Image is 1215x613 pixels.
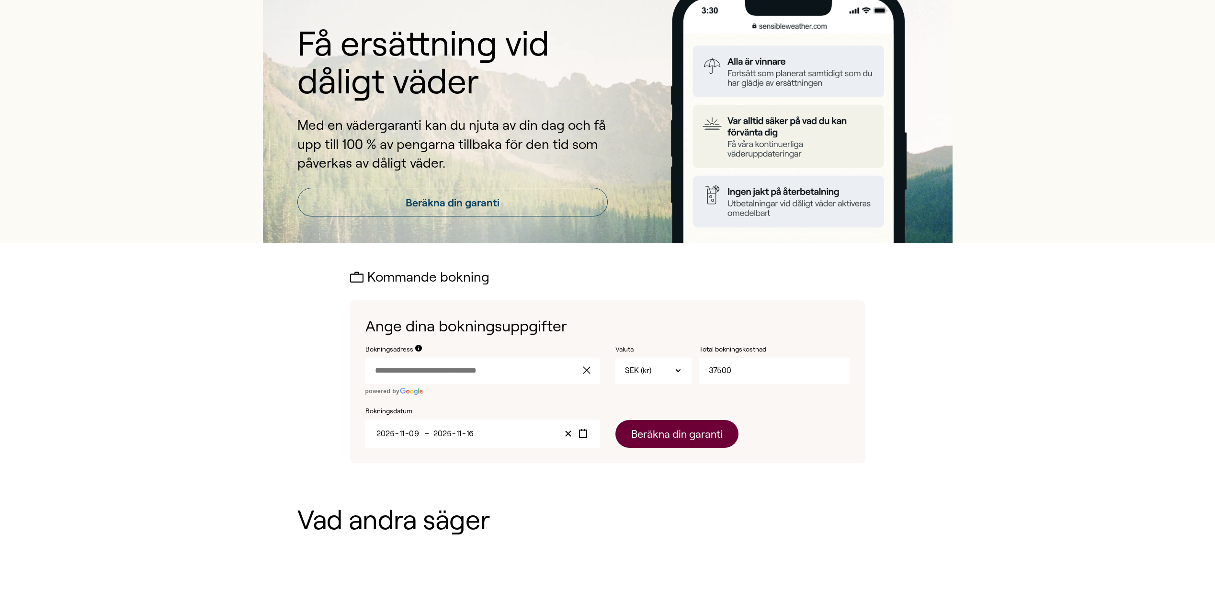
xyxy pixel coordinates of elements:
h2: Kommande bokning [350,270,865,285]
h1: Ange dina bokningsuppgifter [365,316,850,337]
button: Toggle calendar [576,427,590,440]
p: Med en vädergaranti kan du njuta av din dag och få upp till 100 % av pengarna tillbaka för den ti... [297,116,608,172]
label: Bokningsdatum [365,407,600,416]
label: Valuta [615,345,692,354]
input: Month [456,430,462,438]
span: - [452,430,456,438]
input: Day [409,430,420,438]
input: Month [399,430,405,438]
h1: Få ersättning vid dåligt väder [297,25,608,101]
label: Bokningsadress [365,345,413,354]
span: - [405,430,409,438]
img: Google logo [399,388,423,395]
span: SEK (kr) [625,365,651,376]
span: powered by [365,388,400,395]
a: Beräkna din garanti [297,188,608,216]
span: - [462,430,466,438]
input: Year [433,430,452,438]
span: – [425,430,432,438]
button: clear value [580,358,600,384]
input: Day [466,430,475,438]
input: Year [376,430,395,438]
button: Beräkna din garanti [615,420,738,448]
button: Clear value [561,427,576,440]
span: 0 [409,430,414,438]
span: - [395,430,399,438]
label: Total bokningskostnad [699,345,795,354]
h1: Vad andra säger [297,505,918,535]
input: Total bokningskostnad [699,358,850,384]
